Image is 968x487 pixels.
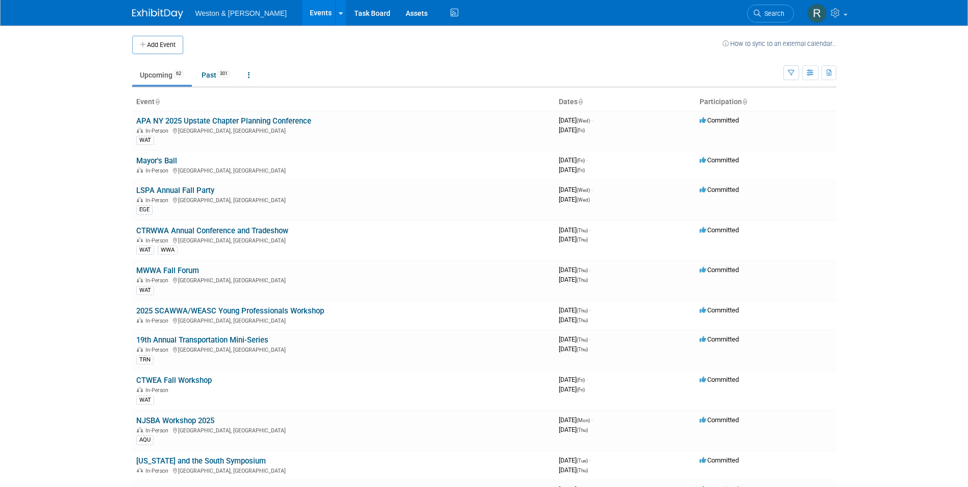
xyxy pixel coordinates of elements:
button: Add Event [132,36,183,54]
span: (Wed) [577,197,590,203]
span: In-Person [145,237,171,244]
a: Past301 [194,65,238,85]
a: CTRWWA Annual Conference and Tradeshow [136,226,288,235]
span: (Fri) [577,387,585,393]
a: Search [747,5,794,22]
span: Committed [700,376,739,383]
img: In-Person Event [137,197,143,202]
img: In-Person Event [137,277,143,282]
span: (Thu) [577,267,588,273]
span: (Thu) [577,308,588,313]
a: 19th Annual Transportation Mini-Series [136,335,268,345]
span: (Thu) [577,468,588,473]
span: Committed [700,186,739,193]
a: MWWA Fall Forum [136,266,199,275]
span: In-Person [145,277,171,284]
span: [DATE] [559,186,593,193]
div: WAT [136,396,154,405]
span: (Thu) [577,228,588,233]
a: Sort by Start Date [578,98,583,106]
img: Roberta Sinclair [807,4,827,23]
span: (Wed) [577,118,590,124]
span: In-Person [145,318,171,324]
span: Committed [700,226,739,234]
span: (Mon) [577,418,590,423]
span: (Fri) [577,167,585,173]
span: Committed [700,416,739,424]
span: Committed [700,266,739,274]
span: [DATE] [559,426,588,433]
a: CTWEA Fall Workshop [136,376,212,385]
th: Participation [696,93,836,111]
div: AQU [136,435,154,445]
div: [GEOGRAPHIC_DATA], [GEOGRAPHIC_DATA] [136,166,551,174]
span: [DATE] [559,196,590,203]
span: - [591,116,593,124]
img: In-Person Event [137,387,143,392]
a: Sort by Participation Type [742,98,747,106]
img: In-Person Event [137,347,143,352]
img: In-Person Event [137,128,143,133]
span: [DATE] [559,226,591,234]
span: - [586,376,588,383]
span: [DATE] [559,376,588,383]
a: NJSBA Workshop 2025 [136,416,214,425]
span: Committed [700,156,739,164]
span: - [591,416,593,424]
img: In-Person Event [137,237,143,242]
span: - [589,306,591,314]
span: (Thu) [577,337,588,343]
a: LSPA Annual Fall Party [136,186,214,195]
img: ExhibitDay [132,9,183,19]
span: [DATE] [559,235,588,243]
div: [GEOGRAPHIC_DATA], [GEOGRAPHIC_DATA] [136,276,551,284]
span: - [589,456,591,464]
th: Event [132,93,555,111]
span: (Tue) [577,458,588,464]
span: 301 [217,70,231,78]
div: [GEOGRAPHIC_DATA], [GEOGRAPHIC_DATA] [136,426,551,434]
div: [GEOGRAPHIC_DATA], [GEOGRAPHIC_DATA] [136,126,551,134]
a: Sort by Event Name [155,98,160,106]
span: - [586,156,588,164]
span: [DATE] [559,466,588,474]
a: 2025 SCAWWA/WEASC Young Professionals Workshop [136,306,324,315]
span: (Fri) [577,158,585,163]
span: In-Person [145,167,171,174]
span: - [589,266,591,274]
a: APA NY 2025 Upstate Chapter Planning Conference [136,116,311,126]
span: (Fri) [577,377,585,383]
th: Dates [555,93,696,111]
span: In-Person [145,427,171,434]
span: Committed [700,306,739,314]
span: (Thu) [577,237,588,242]
div: WAT [136,246,154,255]
span: Weston & [PERSON_NAME] [195,9,287,17]
span: (Thu) [577,427,588,433]
span: (Wed) [577,187,590,193]
span: [DATE] [559,276,588,283]
span: (Thu) [577,347,588,352]
div: [GEOGRAPHIC_DATA], [GEOGRAPHIC_DATA] [136,466,551,474]
img: In-Person Event [137,468,143,473]
span: [DATE] [559,126,585,134]
img: In-Person Event [137,167,143,173]
a: How to sync to an external calendar... [723,40,836,47]
a: Upcoming62 [132,65,192,85]
span: [DATE] [559,266,591,274]
span: In-Person [145,468,171,474]
span: 62 [173,70,184,78]
span: Committed [700,456,739,464]
span: [DATE] [559,116,593,124]
span: [DATE] [559,385,585,393]
span: In-Person [145,387,171,394]
div: WAT [136,286,154,295]
a: Mayor's Ball [136,156,177,165]
span: In-Person [145,128,171,134]
span: [DATE] [559,335,591,343]
span: - [589,335,591,343]
span: [DATE] [559,416,593,424]
div: EGE [136,205,153,214]
div: TRN [136,355,154,364]
span: In-Person [145,197,171,204]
